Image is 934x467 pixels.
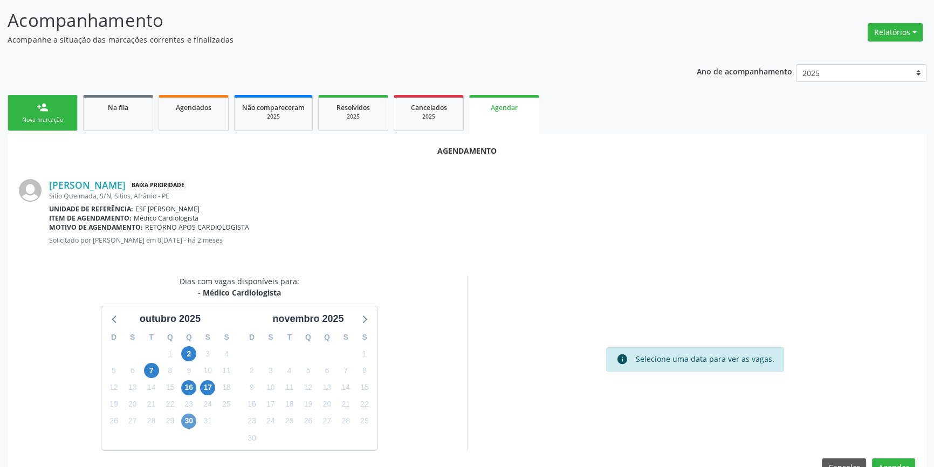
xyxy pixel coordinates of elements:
b: Item de agendamento: [49,214,132,223]
span: sábado, 1 de novembro de 2025 [357,346,372,361]
span: quinta-feira, 16 de outubro de 2025 [181,380,196,395]
span: sexta-feira, 24 de outubro de 2025 [200,397,215,412]
button: Relatórios [868,23,923,42]
span: segunda-feira, 6 de outubro de 2025 [125,363,140,378]
div: Selecione uma data para ver as vagas. [636,353,774,365]
span: quinta-feira, 6 de novembro de 2025 [319,363,334,378]
span: sexta-feira, 31 de outubro de 2025 [200,414,215,429]
p: Solicitado por [PERSON_NAME] em 0[DATE] - há 2 meses [49,236,915,245]
span: Agendar [491,103,518,112]
span: quinta-feira, 20 de novembro de 2025 [319,397,334,412]
div: Q [318,329,336,346]
span: quinta-feira, 13 de novembro de 2025 [319,380,334,395]
span: quarta-feira, 19 de novembro de 2025 [300,397,315,412]
span: domingo, 23 de novembro de 2025 [244,414,259,429]
p: Acompanhamento [8,7,651,34]
span: sexta-feira, 28 de novembro de 2025 [338,414,353,429]
span: segunda-feira, 24 de novembro de 2025 [263,414,278,429]
div: - Médico Cardiologista [180,287,299,298]
span: terça-feira, 28 de outubro de 2025 [144,414,159,429]
span: segunda-feira, 20 de outubro de 2025 [125,397,140,412]
span: domingo, 9 de novembro de 2025 [244,380,259,395]
span: segunda-feira, 17 de novembro de 2025 [263,397,278,412]
span: Agendados [176,103,211,112]
div: D [105,329,123,346]
b: Unidade de referência: [49,204,133,214]
span: terça-feira, 4 de novembro de 2025 [282,363,297,378]
i: info [616,353,628,365]
div: Q [299,329,318,346]
span: quarta-feira, 12 de novembro de 2025 [300,380,315,395]
span: RETORNO APOS CARDIOLOGISTA [145,223,249,232]
span: Baixa Prioridade [129,180,187,191]
div: S [336,329,355,346]
span: domingo, 30 de novembro de 2025 [244,430,259,445]
span: quarta-feira, 1 de outubro de 2025 [162,346,177,361]
div: Dias com vagas disponíveis para: [180,276,299,298]
span: quinta-feira, 30 de outubro de 2025 [181,414,196,429]
span: Médico Cardiologista [134,214,198,223]
span: quarta-feira, 29 de outubro de 2025 [162,414,177,429]
p: Acompanhe a situação das marcações correntes e finalizadas [8,34,651,45]
span: quinta-feira, 23 de outubro de 2025 [181,397,196,412]
span: quarta-feira, 22 de outubro de 2025 [162,397,177,412]
span: domingo, 12 de outubro de 2025 [106,380,121,395]
span: terça-feira, 14 de outubro de 2025 [144,380,159,395]
p: Ano de acompanhamento [697,64,792,78]
span: terça-feira, 7 de outubro de 2025 [144,363,159,378]
span: sábado, 4 de outubro de 2025 [219,346,234,361]
span: sexta-feira, 10 de outubro de 2025 [200,363,215,378]
div: 2025 [242,113,305,121]
span: ESF [PERSON_NAME] [135,204,200,214]
div: S [217,329,236,346]
div: S [355,329,374,346]
span: sábado, 29 de novembro de 2025 [357,414,372,429]
div: Sitio Queimada, S/N, Sitios, Afrânio - PE [49,191,915,201]
span: quinta-feira, 9 de outubro de 2025 [181,363,196,378]
span: segunda-feira, 10 de novembro de 2025 [263,380,278,395]
span: terça-feira, 11 de novembro de 2025 [282,380,297,395]
div: Q [180,329,198,346]
span: quarta-feira, 8 de outubro de 2025 [162,363,177,378]
div: S [123,329,142,346]
b: Motivo de agendamento: [49,223,143,232]
span: terça-feira, 18 de novembro de 2025 [282,397,297,412]
span: domingo, 26 de outubro de 2025 [106,414,121,429]
span: sábado, 25 de outubro de 2025 [219,397,234,412]
span: terça-feira, 25 de novembro de 2025 [282,414,297,429]
span: Não compareceram [242,103,305,112]
div: person_add [37,101,49,113]
a: [PERSON_NAME] [49,179,126,191]
img: img [19,179,42,202]
span: Cancelados [411,103,447,112]
span: quinta-feira, 27 de novembro de 2025 [319,414,334,429]
span: quarta-feira, 5 de novembro de 2025 [300,363,315,378]
span: sábado, 8 de novembro de 2025 [357,363,372,378]
span: sábado, 22 de novembro de 2025 [357,397,372,412]
span: terça-feira, 21 de outubro de 2025 [144,397,159,412]
div: S [261,329,280,346]
div: S [198,329,217,346]
span: segunda-feira, 13 de outubro de 2025 [125,380,140,395]
span: sexta-feira, 7 de novembro de 2025 [338,363,353,378]
span: segunda-feira, 3 de novembro de 2025 [263,363,278,378]
span: sábado, 15 de novembro de 2025 [357,380,372,395]
span: quinta-feira, 2 de outubro de 2025 [181,346,196,361]
span: quarta-feira, 15 de outubro de 2025 [162,380,177,395]
span: Na fila [108,103,128,112]
span: sexta-feira, 3 de outubro de 2025 [200,346,215,361]
span: domingo, 2 de novembro de 2025 [244,363,259,378]
div: Agendamento [19,145,915,156]
span: segunda-feira, 27 de outubro de 2025 [125,414,140,429]
div: outubro 2025 [135,312,205,326]
div: T [142,329,161,346]
span: sexta-feira, 21 de novembro de 2025 [338,397,353,412]
div: novembro 2025 [268,312,348,326]
span: domingo, 16 de novembro de 2025 [244,397,259,412]
span: Resolvidos [336,103,370,112]
span: quarta-feira, 26 de novembro de 2025 [300,414,315,429]
span: sexta-feira, 14 de novembro de 2025 [338,380,353,395]
div: 2025 [326,113,380,121]
span: sábado, 18 de outubro de 2025 [219,380,234,395]
div: 2025 [402,113,456,121]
